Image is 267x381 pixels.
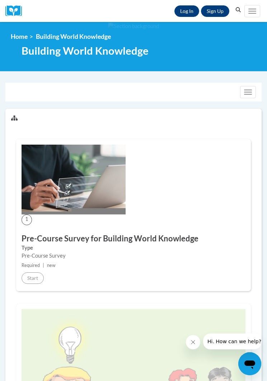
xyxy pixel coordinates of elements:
[22,233,245,244] h3: Pre-Course Survey for Building World Knowledge
[11,33,28,40] a: Home
[186,335,200,349] iframe: Close message
[22,44,149,57] span: Building World Knowledge
[47,263,56,268] span: new
[22,263,40,268] span: Required
[203,334,261,349] iframe: Message from company
[5,5,27,17] img: Logo brand
[233,6,244,14] button: Search
[22,252,245,260] div: Pre-Course Survey
[36,33,111,40] span: Building World Knowledge
[22,272,44,284] button: Start
[108,22,159,30] img: Section background
[238,352,261,375] iframe: Button to launch messaging window
[174,5,199,17] a: Log In
[5,5,27,17] a: Cox Campus
[22,244,245,252] label: Type
[201,5,229,17] a: Register
[43,263,44,268] span: |
[22,214,32,225] span: 1
[22,145,126,214] img: Course Image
